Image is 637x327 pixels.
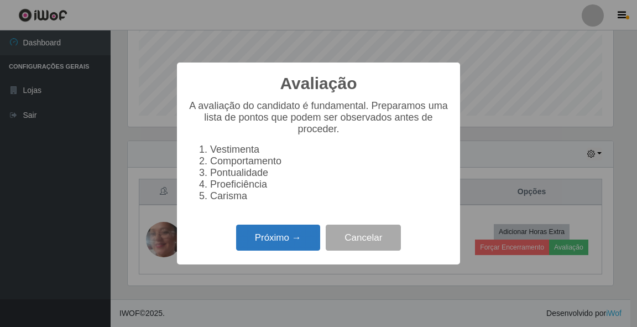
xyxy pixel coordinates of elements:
[210,144,449,155] li: Vestimenta
[210,190,449,202] li: Carisma
[326,225,401,251] button: Cancelar
[236,225,320,251] button: Próximo →
[188,100,449,135] p: A avaliação do candidato é fundamental. Preparamos uma lista de pontos que podem ser observados a...
[280,74,357,94] h2: Avaliação
[210,167,449,179] li: Pontualidade
[210,155,449,167] li: Comportamento
[210,179,449,190] li: Proeficiência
